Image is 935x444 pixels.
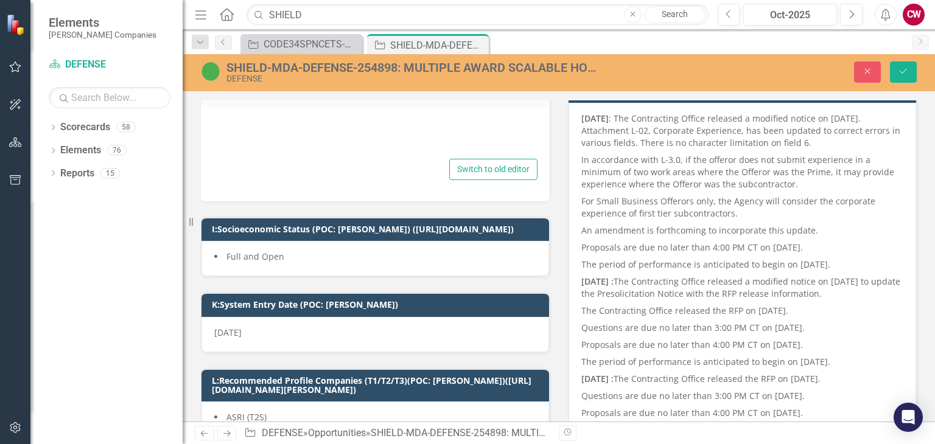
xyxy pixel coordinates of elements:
a: Search [645,6,706,23]
p: The Contracting Office released the RFP on [DATE]. [581,302,903,319]
div: SHIELD-MDA-DEFENSE-254898: MULTIPLE AWARD SCALABLE HOMELAND INNOVATIVE ENTERPRISE LAYERED DEFENSE... [390,38,486,53]
p: An amendment is forthcoming to incorporate this update. [581,222,903,239]
span: Elements [49,15,156,30]
a: DEFENSE [262,427,303,439]
button: Switch to old editor [449,159,538,180]
h3: I:Socioeconomic Status (POC: [PERSON_NAME]) ([URL][DOMAIN_NAME]) [212,224,543,234]
p: Questions are due no later than 3:00 PM CT on [DATE]. [581,319,903,336]
a: Reports [60,167,94,181]
strong: [DATE] : [581,373,614,384]
span: Full and Open [226,251,284,262]
img: ClearPoint Strategy [6,13,27,35]
a: CODE34SPNCETS-NAVSEA-245700: CODE 34 SERVICES PROCUREMENT NUWCDIVNPT COMMUNICATIONS ENGINEERING T... [243,36,359,52]
input: Search Below... [49,87,170,108]
p: Proposals are due no later than 4:00 PM CT on [DATE]. [581,239,903,256]
div: 15 [100,168,120,178]
p: The Contracting Office released a modified notice on [DATE] to update the Presolicitation Notice ... [581,273,903,302]
div: SHIELD-MDA-DEFENSE-254898: MULTIPLE AWARD SCALABLE HOMELAND INNOVATIVE ENTERPRISE LAYERED DEFENSE... [226,61,597,74]
button: Oct-2025 [743,4,837,26]
input: Search ClearPoint... [247,4,708,26]
strong: [DATE] : [581,276,614,287]
button: CW [903,4,925,26]
p: In accordance with L-3.0, if the offeror does not submit experience in a minimum of two work area... [581,151,903,193]
div: » » [244,426,550,440]
small: [PERSON_NAME] Companies [49,30,156,40]
span: ASRI (T2S) [226,411,267,423]
p: For Small Business Offerors only, the Agency will consider the corporate experience of first tier... [581,193,903,222]
p: Proposals are due no later than 4:00 PM CT on [DATE]. [581,336,903,353]
a: Elements [60,144,101,158]
h3: L:Recommended Profile Companies (T1/T2/T3)(POC: [PERSON_NAME])([URL][DOMAIN_NAME][PERSON_NAME]) [212,376,543,395]
p: Questions are due no later than 3:00 PM CT on [DATE]. [581,387,903,404]
div: 76 [107,145,127,156]
span: [DATE] [214,327,242,338]
div: DEFENSE [226,74,597,83]
h3: K:System Entry Date (POC: [PERSON_NAME]) [212,300,543,309]
div: 58 [116,122,136,133]
div: Open Intercom Messenger [894,403,923,432]
a: Opportunities [308,427,366,439]
strong: [DATE] [581,113,609,124]
p: The period of performance is anticipated to begin on [DATE]. [581,353,903,370]
a: Scorecards [60,120,110,134]
p: The Contracting Office released the RFP on [DATE]. [581,370,903,387]
a: DEFENSE [49,58,170,72]
p: Proposals are due no later than 4:00 PM CT on [DATE]. [581,404,903,421]
div: CODE34SPNCETS-NAVSEA-245700: CODE 34 SERVICES PROCUREMENT NUWCDIVNPT COMMUNICATIONS ENGINEERING T... [264,36,359,52]
p: : The Contracting Office released a modified notice on [DATE]. Attachment L-02, Corporate Experie... [581,113,903,151]
img: Active [201,61,220,81]
div: Oct-2025 [748,8,833,23]
p: The period of performance is anticipated to begin on [DATE]. [581,256,903,273]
